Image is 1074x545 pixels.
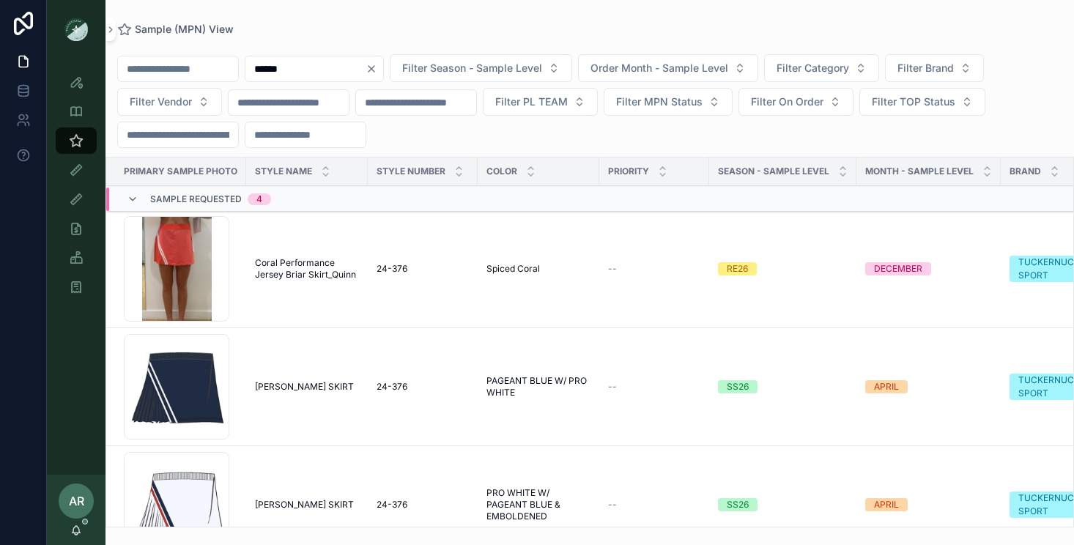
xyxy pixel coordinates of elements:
span: Order Month - Sample Level [590,61,728,75]
button: Select Button [738,88,853,116]
span: -- [608,263,617,275]
a: 24-376 [377,499,469,511]
span: 24-376 [377,381,407,393]
span: [PERSON_NAME] SKIRT [255,381,354,393]
div: DECEMBER [874,262,922,275]
a: PAGEANT BLUE W/ PRO WHITE [486,375,590,398]
span: -- [608,381,617,393]
a: APRIL [865,380,992,393]
span: Style Name [255,166,312,177]
span: Style Number [377,166,445,177]
div: APRIL [874,380,899,393]
button: Select Button [578,54,758,82]
a: Spiced Coral [486,263,590,275]
div: SS26 [727,498,749,511]
button: Select Button [117,88,222,116]
a: -- [608,381,700,393]
span: -- [608,499,617,511]
a: Sample (MPN) View [117,22,234,37]
div: APRIL [874,498,899,511]
button: Select Button [604,88,733,116]
a: DECEMBER [865,262,992,275]
span: Color [486,166,517,177]
a: SS26 [718,380,848,393]
span: AR [69,492,84,510]
button: Select Button [764,54,879,82]
span: Filter Category [777,61,849,75]
span: Brand [1010,166,1041,177]
span: Sample Requested [150,193,242,205]
button: Select Button [390,54,572,82]
span: Filter Vendor [130,94,192,109]
span: Filter On Order [751,94,823,109]
button: Clear [366,63,383,75]
span: Filter Brand [897,61,954,75]
div: SS26 [727,380,749,393]
button: Select Button [483,88,598,116]
span: Season - Sample Level [718,166,829,177]
a: [PERSON_NAME] SKIRT [255,381,359,393]
a: -- [608,263,700,275]
a: SS26 [718,498,848,511]
span: Filter PL TEAM [495,94,568,109]
span: 24-376 [377,499,407,511]
a: RE26 [718,262,848,275]
span: Filter Season - Sample Level [402,61,542,75]
span: PRIORITY [608,166,649,177]
a: -- [608,499,700,511]
a: Coral Performance Jersey Briar Skirt_Quinn [255,257,359,281]
div: RE26 [727,262,748,275]
a: 24-376 [377,263,469,275]
div: 4 [256,193,262,205]
a: APRIL [865,498,992,511]
span: 24-376 [377,263,407,275]
button: Select Button [885,54,984,82]
span: Sample (MPN) View [135,22,234,37]
span: Filter TOP Status [872,94,955,109]
span: PRIMARY SAMPLE PHOTO [124,166,237,177]
span: Spiced Coral [486,263,540,275]
span: MONTH - SAMPLE LEVEL [865,166,974,177]
a: PRO WHITE W/ PAGEANT BLUE & EMBOLDENED [486,487,590,522]
button: Select Button [859,88,985,116]
div: scrollable content [47,59,105,319]
span: Filter MPN Status [616,94,703,109]
span: [PERSON_NAME] SKIRT [255,499,354,511]
a: [PERSON_NAME] SKIRT [255,499,359,511]
a: 24-376 [377,381,469,393]
img: App logo [64,18,88,41]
